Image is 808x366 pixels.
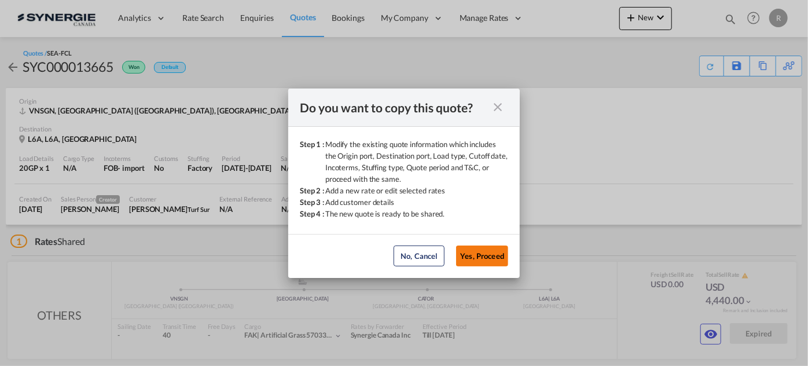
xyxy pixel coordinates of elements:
md-dialog: Step 1 : ... [288,89,520,278]
div: Modify the existing quote information which includes the Origin port, Destination port, Load type... [325,138,508,185]
div: Step 4 : [300,208,325,219]
button: Yes, Proceed [456,246,508,266]
div: Step 3 : [300,196,325,208]
div: Step 2 : [300,185,325,196]
div: Add customer details [325,196,394,208]
div: The new quote is ready to be shared. [325,208,445,219]
div: Add a new rate or edit selected rates [325,185,445,196]
md-icon: icon-close fg-AAA8AD cursor [491,100,505,114]
button: No, Cancel [394,246,445,266]
div: Step 1 : [300,138,325,185]
div: Do you want to copy this quote? [300,100,487,115]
